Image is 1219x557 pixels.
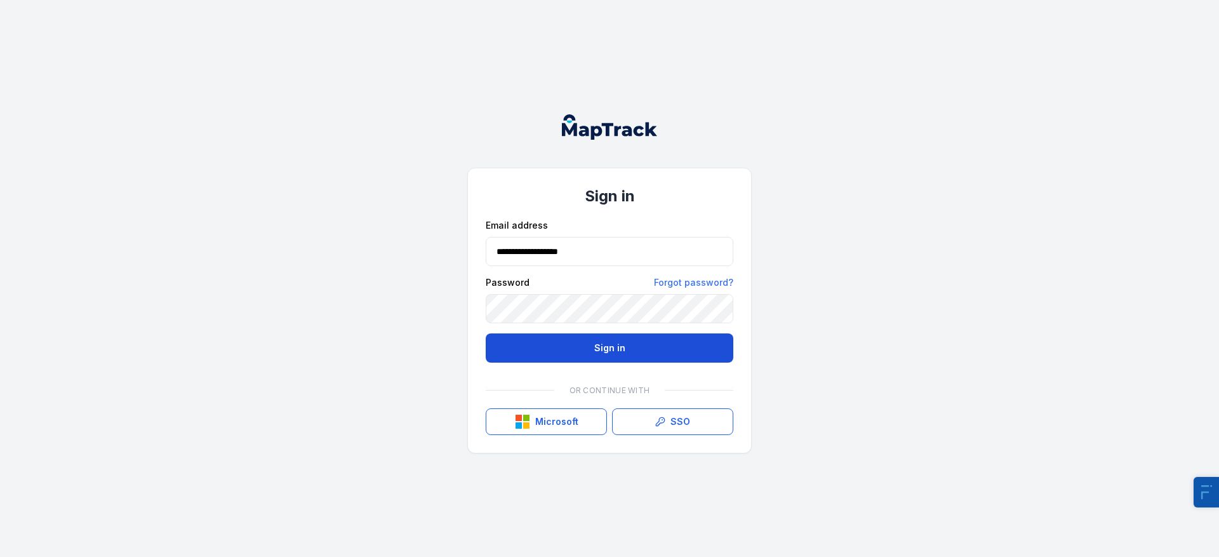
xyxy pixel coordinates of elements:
h1: Sign in [486,186,733,206]
a: Forgot password? [654,276,733,289]
div: Or continue with [486,378,733,403]
label: Password [486,276,530,289]
nav: Global [542,114,677,140]
label: Email address [486,219,548,232]
button: Microsoft [486,408,607,435]
a: SSO [612,408,733,435]
button: Sign in [486,333,733,363]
